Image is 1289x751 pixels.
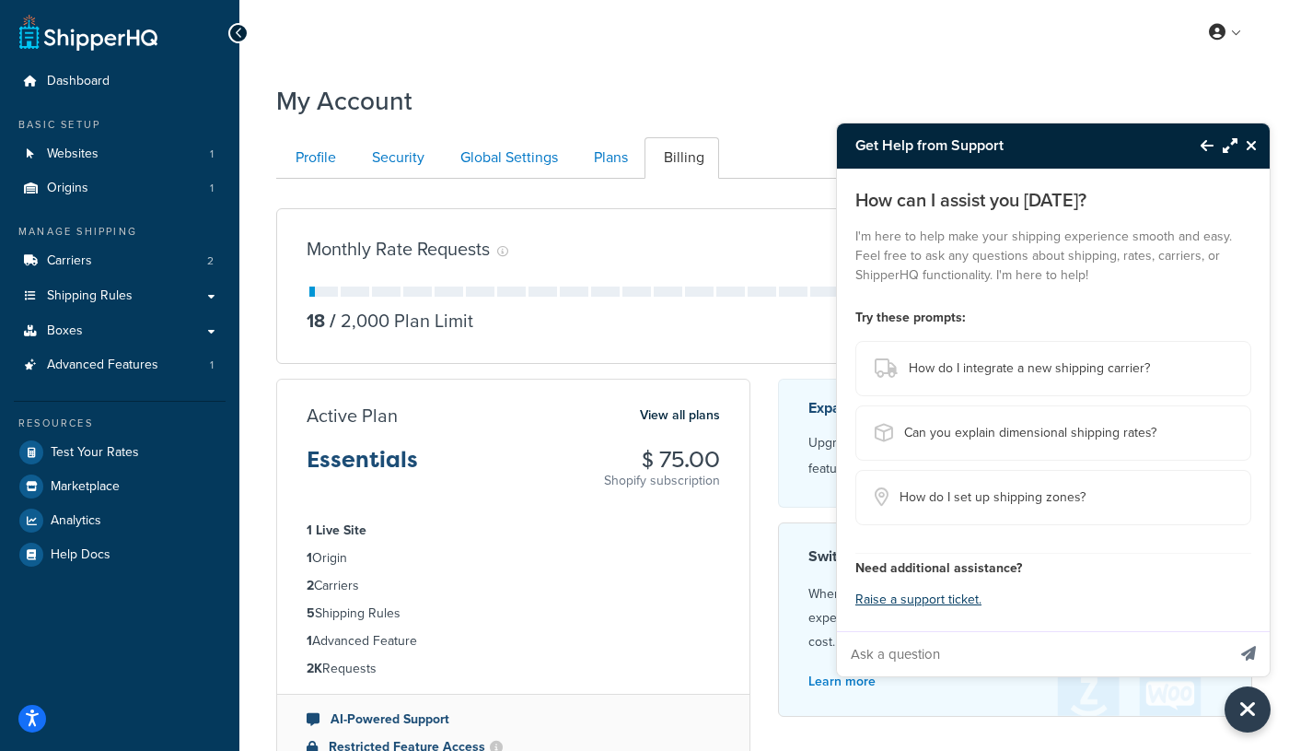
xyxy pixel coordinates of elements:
[14,538,226,571] a: Help Docs
[644,137,719,179] a: Billing
[14,470,226,503] a: Marketplace
[47,253,92,269] span: Carriers
[14,348,226,382] a: Advanced Features 1
[14,171,226,205] a: Origins 1
[307,631,312,651] strong: 1
[14,117,226,133] div: Basic Setup
[307,308,325,334] p: 18
[307,548,720,569] li: Origin
[808,395,1109,421] p: Expand Your Experience
[276,137,351,179] a: Profile
[808,672,876,691] a: Learn more
[855,187,1251,213] p: How can I assist you [DATE]?
[604,448,720,472] h3: $ 75.00
[47,181,88,196] span: Origins
[1225,686,1271,733] button: Close Resource Center
[276,83,412,119] h1: My Account
[210,358,214,373] span: 1
[904,420,1156,446] span: Can you explain dimensional shipping rates?
[47,74,110,89] span: Dashboard
[47,323,83,339] span: Boxes
[51,445,139,461] span: Test Your Rates
[808,546,1222,568] h4: Switching Platforms?
[307,710,720,730] li: AI-Powered Support
[51,547,110,563] span: Help Docs
[353,137,439,179] a: Security
[837,123,1182,168] h3: Get Help from Support
[837,632,1225,676] input: Ask a question
[210,147,214,162] span: 1
[1237,135,1270,157] button: Close Resource Center
[640,404,720,428] a: View all plans
[207,253,214,269] span: 2
[330,307,336,334] span: /
[855,341,1251,396] button: How do I integrate a new shipping carrier?
[1227,631,1270,676] button: Send message
[307,521,366,540] strong: 1 Live Site
[900,485,1086,510] span: How do I set up shipping zones?
[51,479,120,495] span: Marketplace
[51,513,101,529] span: Analytics
[604,472,720,490] p: Shopify subscription
[307,576,314,595] strong: 2
[855,227,1251,285] p: I'm here to help make your shipping experience smooth and easy. Feel free to ask any questions ab...
[855,308,1251,327] h4: Try these prompts:
[441,137,573,179] a: Global Settings
[14,65,226,99] a: Dashboard
[307,548,312,568] strong: 1
[307,576,720,596] li: Carriers
[855,590,981,609] a: Raise a support ticket.
[14,224,226,240] div: Manage Shipping
[47,288,133,304] span: Shipping Rules
[19,14,157,51] a: ShipperHQ Home
[14,244,226,278] li: Carriers
[307,405,398,426] h3: Active Plan
[14,436,226,469] a: Test Your Rates
[307,631,720,651] li: Advanced Feature
[14,137,226,171] li: Websites
[855,558,1251,578] h4: Need additional assistance?
[307,604,315,623] strong: 5
[1214,124,1237,167] button: Maximize Resource Center
[307,659,720,679] li: Requests
[14,244,226,278] a: Carriers 2
[1182,124,1214,167] button: Back to Resource Center
[808,582,1222,654] p: When you need to pivot, we can too. Ask our experts about migrating platforms at no added cost.
[909,356,1150,381] span: How do I integrate a new shipping carrier?
[14,504,226,537] a: Analytics
[855,405,1251,461] button: Can you explain dimensional shipping rates?
[210,181,214,196] span: 1
[778,379,1252,508] a: Expand Your Experience Upgrade your account to access more advanced features, shipping rules, and...
[14,416,226,431] div: Resources
[307,604,720,624] li: Shipping Rules
[325,308,473,334] p: 2,000 Plan Limit
[47,147,99,162] span: Websites
[14,171,226,205] li: Origins
[307,239,490,259] h3: Monthly Rate Requests
[14,279,226,313] a: Shipping Rules
[14,137,226,171] a: Websites 1
[14,314,226,348] a: Boxes
[575,137,643,179] a: Plans
[14,348,226,382] li: Advanced Features
[307,448,418,487] h3: Essentials
[307,659,322,678] strong: 2K
[855,470,1251,525] button: How do I set up shipping zones?
[808,430,1109,482] p: Upgrade your account to access more advanced features, shipping rules, and carriers.
[47,358,158,373] span: Advanced Features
